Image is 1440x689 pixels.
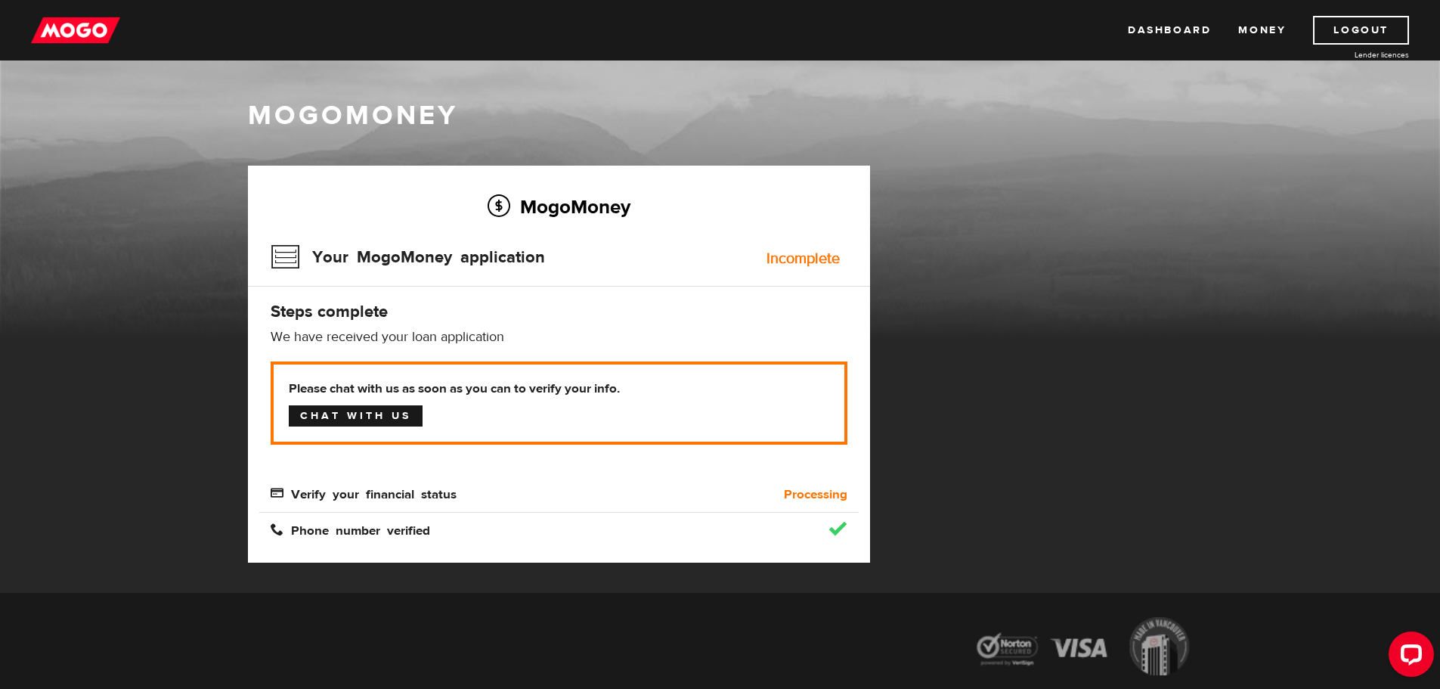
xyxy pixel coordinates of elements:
a: Lender licences [1296,49,1409,61]
img: mogo_logo-11ee424be714fa7cbb0f0f49df9e16ec.png [31,16,120,45]
iframe: LiveChat chat widget [1377,625,1440,689]
a: Money [1238,16,1286,45]
a: Logout [1313,16,1409,45]
h1: MogoMoney [248,100,1193,132]
b: Please chat with us as soon as you can to verify your info. [289,380,829,398]
span: Verify your financial status [271,486,457,499]
div: Incomplete [766,251,840,266]
h2: MogoMoney [271,191,847,222]
h3: Your MogoMoney application [271,237,545,277]
a: Chat with us [289,405,423,427]
p: We have received your loan application [271,328,847,346]
a: Dashboard [1128,16,1211,45]
h4: Steps complete [271,301,847,322]
b: Processing [784,486,847,504]
span: Phone number verified [271,523,430,535]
